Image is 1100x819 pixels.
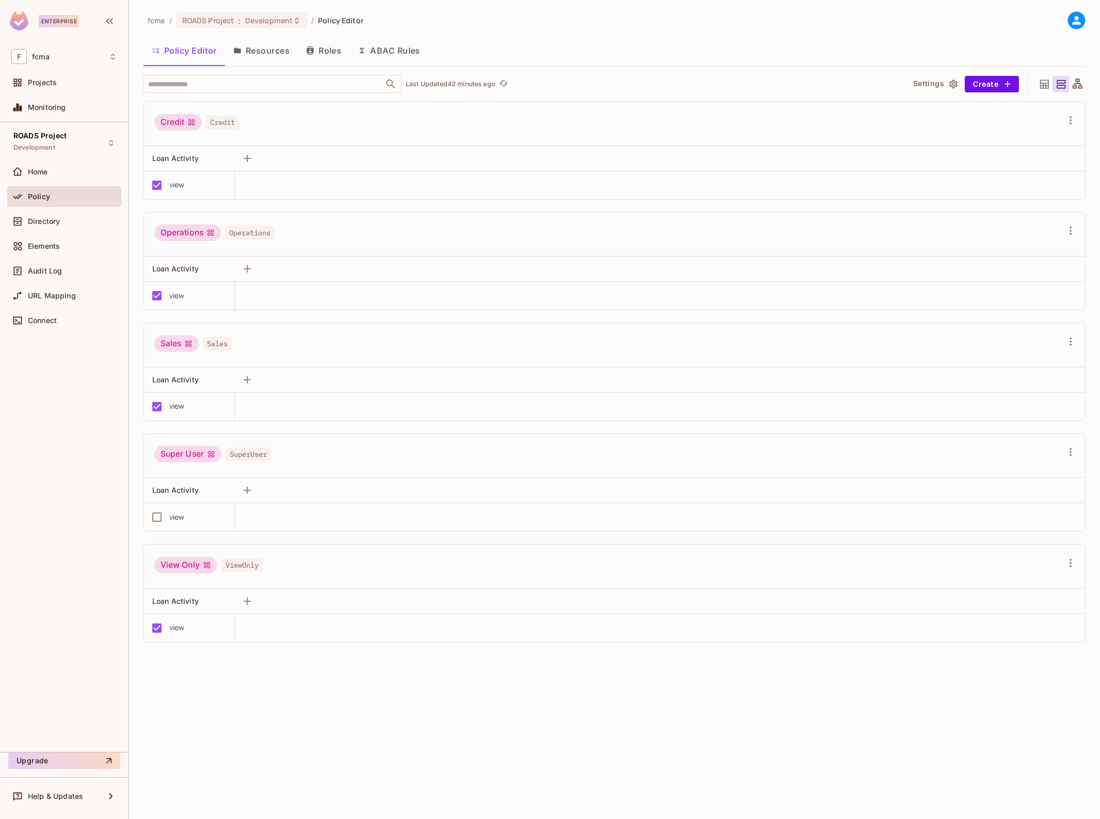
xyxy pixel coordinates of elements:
[154,557,217,573] div: View Only
[13,132,67,140] span: ROADS Project
[152,154,199,163] span: Loan Activity
[28,267,62,275] span: Audit Log
[221,558,263,572] span: ViewOnly
[169,400,185,412] div: view
[169,15,172,25] li: /
[965,76,1019,92] button: Create
[311,15,314,25] li: /
[10,11,28,30] img: SReyMgAAAABJRU5ErkJggg==
[28,103,66,111] span: Monitoring
[496,78,510,90] span: Click to refresh data
[28,192,50,201] span: Policy
[13,143,55,152] span: Development
[152,264,199,273] span: Loan Activity
[182,15,234,25] span: ROADS Project
[169,179,185,190] div: view
[169,622,185,633] div: view
[28,316,57,325] span: Connect
[28,292,76,300] span: URL Mapping
[11,49,27,64] span: F
[318,15,363,25] span: Policy Editor
[154,335,199,352] div: Sales
[226,447,271,461] span: SuperUser
[206,116,239,129] span: Credit
[298,38,349,63] button: Roles
[499,79,508,89] span: refresh
[148,15,165,25] span: the active workspace
[152,597,199,605] span: Loan Activity
[384,77,398,91] button: Open
[909,76,961,92] button: Settings
[498,78,510,90] button: refresh
[225,226,275,239] span: Operations
[245,15,293,25] span: Development
[28,168,48,176] span: Home
[152,375,199,384] span: Loan Activity
[28,242,60,250] span: Elements
[28,78,57,87] span: Projects
[154,114,202,131] div: Credit
[8,752,120,769] button: Upgrade
[169,290,185,301] div: view
[32,53,50,61] span: Workspace: fcma
[28,792,83,800] span: Help & Updates
[225,38,298,63] button: Resources
[169,511,185,523] div: view
[39,15,79,27] div: Enterprise
[154,446,221,462] div: Super User
[237,17,241,25] span: :
[154,224,221,241] div: Operations
[203,337,232,350] span: Sales
[144,38,225,63] button: Policy Editor
[28,217,60,226] span: Directory
[349,38,428,63] button: ABAC Rules
[152,486,199,494] span: Loan Activity
[406,80,496,88] p: Last Updated 42 minutes ago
